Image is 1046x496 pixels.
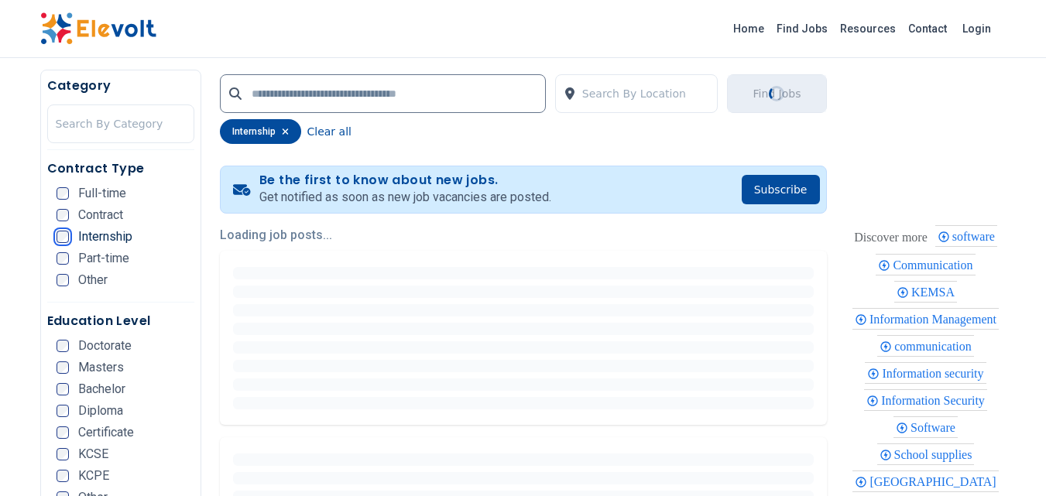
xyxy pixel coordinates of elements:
h5: Contract Type [47,159,194,178]
input: Other [57,274,69,286]
span: Part-time [78,252,129,265]
img: Elevolt [40,12,156,45]
input: Bachelor [57,383,69,395]
input: Full-time [57,187,69,200]
div: Communication [876,254,975,275]
button: Subscribe [742,175,820,204]
input: Contract [57,209,69,221]
span: communication [894,340,976,353]
p: Get notified as soon as new job vacancies are posted. [259,188,551,207]
a: Login [953,13,1000,44]
input: Diploma [57,405,69,417]
span: Information Management [869,313,1001,326]
input: Part-time [57,252,69,265]
div: These are topics related to the article that might interest you [854,227,928,248]
div: Information security [865,362,986,384]
span: Internship [78,231,132,243]
span: Masters [78,361,124,374]
a: Home [727,16,770,41]
div: Information Security [864,389,987,411]
span: Diploma [78,405,123,417]
input: Masters [57,361,69,374]
input: Certificate [57,426,69,439]
div: communication [877,335,974,357]
span: Certificate [78,426,134,439]
iframe: Chat Widget [969,422,1046,496]
span: Doctorate [78,340,132,352]
span: Communication [893,258,977,272]
a: Resources [834,16,902,41]
span: KCPE [78,470,109,482]
div: Nairobi [852,470,998,492]
div: Information Management [852,308,999,330]
input: KCSE [57,448,69,460]
a: Contact [902,16,953,41]
span: KEMSA [911,286,959,299]
button: Clear all [307,119,352,144]
a: Find Jobs [770,16,834,41]
span: software [952,230,1000,243]
span: KCSE [78,448,108,460]
span: Other [78,274,108,286]
span: Software [911,421,960,434]
span: Full-time [78,187,126,200]
p: Loading job posts... [220,226,827,245]
div: software [935,225,997,247]
button: Find JobsLoading... [727,74,826,113]
h5: Education Level [47,312,194,330]
span: Contract [78,209,123,221]
input: Doctorate [57,340,69,352]
div: internship [220,119,301,144]
h5: Category [47,77,194,95]
input: KCPE [57,470,69,482]
span: [GEOGRAPHIC_DATA] [869,475,1000,488]
h4: Be the first to know about new jobs. [259,173,551,188]
span: School supplies [894,448,977,461]
span: Information security [882,367,988,380]
div: School supplies [877,443,975,465]
div: KEMSA [894,281,957,303]
div: Software [893,416,958,438]
div: Loading... [767,84,787,103]
span: Bachelor [78,383,125,395]
input: Internship [57,231,69,243]
span: Information Security [881,394,989,407]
